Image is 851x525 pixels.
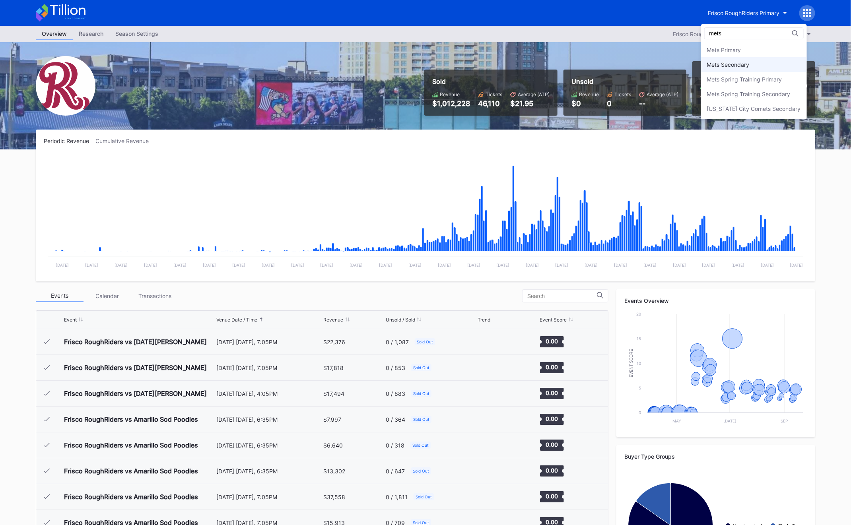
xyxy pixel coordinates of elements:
input: Search [709,30,779,37]
div: [US_STATE] City Comets Secondary [707,105,801,112]
div: Mets Primary [707,46,741,53]
div: Mets Spring Training Secondary [707,91,791,97]
div: Mets Secondary [707,61,750,68]
div: Mets Spring Training Primary [707,76,782,83]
